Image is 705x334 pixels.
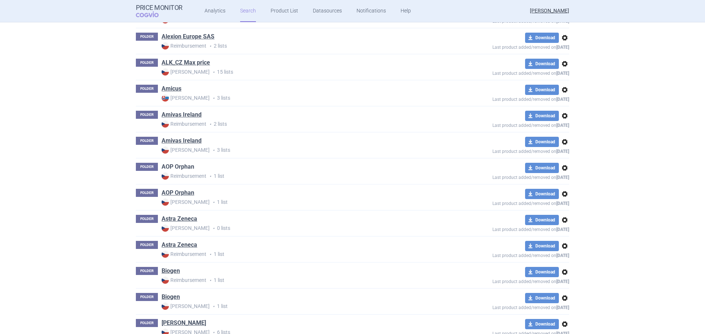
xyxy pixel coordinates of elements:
strong: Reimbursement [162,172,206,180]
p: Last product added/removed on [439,225,569,232]
strong: [DATE] [556,201,569,206]
p: FOLDER [136,319,158,327]
img: CZ [162,68,169,76]
p: FOLDER [136,163,158,171]
button: Download [525,241,559,251]
p: Last product added/removed on [439,95,569,102]
p: FOLDER [136,111,158,119]
a: Biogen [162,267,180,275]
p: Last product added/removed on [439,147,569,154]
i: • [206,277,214,284]
i: • [206,43,214,50]
h1: Amivas Ireland [162,111,202,120]
strong: Price Monitor [136,4,182,11]
button: Download [525,85,559,95]
p: 3 lists [162,146,439,154]
img: SK [162,94,169,102]
strong: [DATE] [556,279,569,284]
h1: Biogen [162,267,180,276]
p: FOLDER [136,189,158,197]
p: FOLDER [136,33,158,41]
p: FOLDER [136,293,158,301]
p: 2 lists [162,42,439,50]
i: • [206,173,214,180]
button: Download [525,215,559,225]
h1: ALK_CZ Max price [162,59,210,68]
img: CZ [162,250,169,258]
a: Astra Zeneca [162,215,197,223]
i: • [210,303,217,310]
strong: [DATE] [556,227,569,232]
button: Download [525,293,559,303]
strong: [PERSON_NAME] [162,68,210,76]
strong: Reimbursement [162,42,206,49]
p: 1 list [162,250,439,258]
i: • [206,121,214,128]
strong: [PERSON_NAME] [162,94,210,102]
strong: [PERSON_NAME] [162,198,210,206]
h1: Alexion Europe SAS [162,33,214,42]
a: Amivas Ireland [162,137,202,145]
img: CZ [162,224,169,232]
strong: [DATE] [556,149,569,154]
button: Download [525,189,559,199]
a: Biogen [162,293,180,301]
i: • [210,225,217,232]
a: AOP Orphan [162,189,194,197]
img: CZ [162,302,169,310]
strong: [DATE] [556,175,569,180]
p: 3 lists [162,94,439,102]
strong: [DATE] [556,305,569,310]
p: Last product added/removed on [439,43,569,50]
i: • [210,95,217,102]
p: 0 lists [162,224,439,232]
p: 1 list [162,276,439,284]
p: Last product added/removed on [439,199,569,206]
button: Download [525,111,559,121]
strong: [DATE] [556,19,569,24]
img: CZ [162,172,169,180]
strong: Reimbursement [162,250,206,258]
img: CZ [162,198,169,206]
h1: Amivas Ireland [162,137,202,146]
a: [PERSON_NAME] [162,319,206,327]
i: • [210,199,217,206]
p: FOLDER [136,137,158,145]
strong: [DATE] [556,45,569,50]
p: FOLDER [136,85,158,93]
button: Download [525,137,559,147]
a: Price MonitorCOGVIO [136,4,182,18]
h1: Bristol-Myers [162,319,206,329]
a: AOP Orphan [162,163,194,171]
h1: Astra Zeneca [162,215,197,224]
p: FOLDER [136,59,158,67]
h1: AOP Orphan [162,189,194,198]
p: Last product added/removed on [439,121,569,128]
a: Alexion Europe SAS [162,33,214,41]
strong: [PERSON_NAME] [162,224,210,232]
h1: Astra Zeneca [162,241,197,250]
p: FOLDER [136,267,158,275]
h1: AOP Orphan [162,163,194,172]
a: Amicus [162,85,181,93]
p: Last product added/removed on [439,303,569,310]
i: • [210,69,217,76]
p: FOLDER [136,215,158,223]
img: CZ [162,276,169,284]
img: CZ [162,146,169,154]
strong: [PERSON_NAME] [162,146,210,154]
p: 15 lists [162,68,439,76]
p: 1 list [162,302,439,310]
p: Last product added/removed on [439,277,569,284]
p: FOLDER [136,241,158,249]
p: Last product added/removed on [439,173,569,180]
p: Last product added/removed on [439,69,569,76]
strong: [DATE] [556,253,569,258]
button: Download [525,267,559,277]
a: ALK_CZ Max price [162,59,210,67]
span: COGVIO [136,11,169,17]
strong: [DATE] [556,123,569,128]
i: • [210,147,217,154]
p: 1 list [162,172,439,180]
a: Astra Zeneca [162,241,197,249]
